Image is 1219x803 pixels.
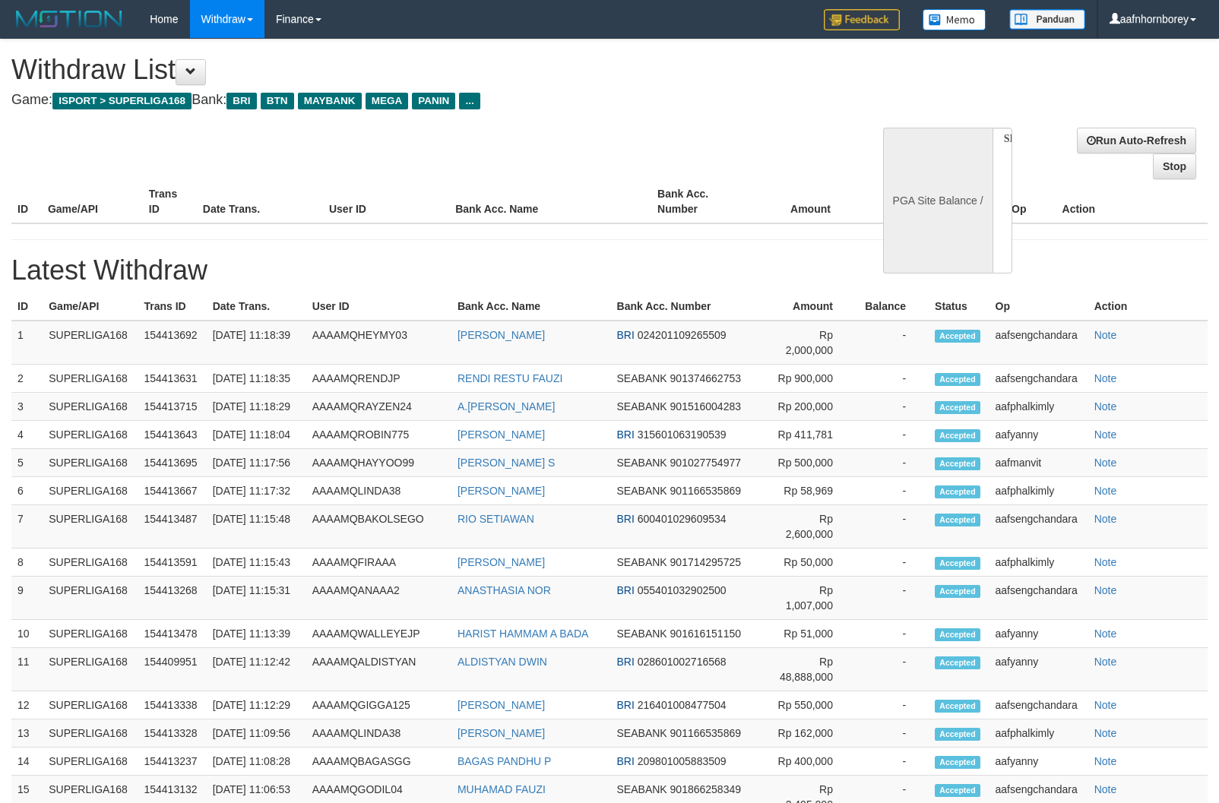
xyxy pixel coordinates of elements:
[43,421,138,449] td: SUPERLIGA168
[306,449,451,477] td: AAAAMQHAYYOO99
[459,93,480,109] span: ...
[935,485,980,498] span: Accepted
[207,321,306,365] td: [DATE] 11:18:39
[207,748,306,776] td: [DATE] 11:08:28
[935,628,980,641] span: Accepted
[617,485,667,497] span: SEABANK
[638,755,727,767] span: 209801005883509
[856,577,929,620] td: -
[143,180,197,223] th: Trans ID
[1094,513,1117,525] a: Note
[989,505,1088,549] td: aafsengchandara
[11,620,43,648] td: 10
[261,93,294,109] span: BTN
[306,648,451,691] td: AAAAMQALDISTYAN
[764,365,856,393] td: Rp 900,000
[1094,372,1117,384] a: Note
[306,477,451,505] td: AAAAMQLINDA38
[43,719,138,748] td: SUPERLIGA168
[989,421,1088,449] td: aafyanny
[207,577,306,620] td: [DATE] 11:15:31
[207,620,306,648] td: [DATE] 11:13:39
[617,656,635,668] span: BRI
[11,421,43,449] td: 4
[11,691,43,719] td: 12
[989,648,1088,691] td: aafyanny
[989,477,1088,505] td: aafphalkimly
[670,628,741,640] span: 901616151150
[929,292,989,321] th: Status
[935,401,980,414] span: Accepted
[197,180,323,223] th: Date Trans.
[11,648,43,691] td: 11
[458,457,555,469] a: [PERSON_NAME] S
[43,648,138,691] td: SUPERLIGA168
[617,727,667,739] span: SEABANK
[323,180,449,223] th: User ID
[752,180,853,223] th: Amount
[458,584,551,596] a: ANASTHASIA NOR
[670,457,741,469] span: 901027754977
[306,292,451,321] th: User ID
[11,505,43,549] td: 7
[1094,656,1117,668] a: Note
[1094,699,1117,711] a: Note
[412,93,455,109] span: PANIN
[1009,9,1085,30] img: panduan.png
[458,428,545,441] a: [PERSON_NAME]
[458,727,545,739] a: [PERSON_NAME]
[138,365,206,393] td: 154413631
[11,748,43,776] td: 14
[856,648,929,691] td: -
[138,421,206,449] td: 154413643
[458,400,555,413] a: A.[PERSON_NAME]
[856,620,929,648] td: -
[856,691,929,719] td: -
[207,549,306,577] td: [DATE] 11:15:43
[856,321,929,365] td: -
[138,719,206,748] td: 154413328
[207,393,306,421] td: [DATE] 11:18:29
[138,477,206,505] td: 154413667
[764,549,856,577] td: Rp 50,000
[935,373,980,386] span: Accepted
[306,748,451,776] td: AAAAMQBAGASGG
[449,180,651,223] th: Bank Acc. Name
[764,449,856,477] td: Rp 500,000
[11,255,1208,286] h1: Latest Withdraw
[670,556,741,568] span: 901714295725
[670,400,741,413] span: 901516004283
[989,549,1088,577] td: aafphalkimly
[764,748,856,776] td: Rp 400,000
[43,505,138,549] td: SUPERLIGA168
[856,549,929,577] td: -
[923,9,986,30] img: Button%20Memo.svg
[764,691,856,719] td: Rp 550,000
[611,292,764,321] th: Bank Acc. Number
[207,477,306,505] td: [DATE] 11:17:32
[306,365,451,393] td: AAAAMQRENDJP
[638,428,727,441] span: 315601063190539
[11,365,43,393] td: 2
[11,393,43,421] td: 3
[11,577,43,620] td: 9
[935,457,980,470] span: Accepted
[989,748,1088,776] td: aafyanny
[638,513,727,525] span: 600401029609534
[207,505,306,549] td: [DATE] 11:15:48
[856,292,929,321] th: Balance
[764,292,856,321] th: Amount
[138,449,206,477] td: 154413695
[138,691,206,719] td: 154413338
[306,393,451,421] td: AAAAMQRAYZEN24
[11,719,43,748] td: 13
[617,628,667,640] span: SEABANK
[989,691,1088,719] td: aafsengchandara
[935,756,980,769] span: Accepted
[43,449,138,477] td: SUPERLIGA168
[138,620,206,648] td: 154413478
[451,292,611,321] th: Bank Acc. Name
[617,428,635,441] span: BRI
[207,365,306,393] td: [DATE] 11:18:35
[43,477,138,505] td: SUPERLIGA168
